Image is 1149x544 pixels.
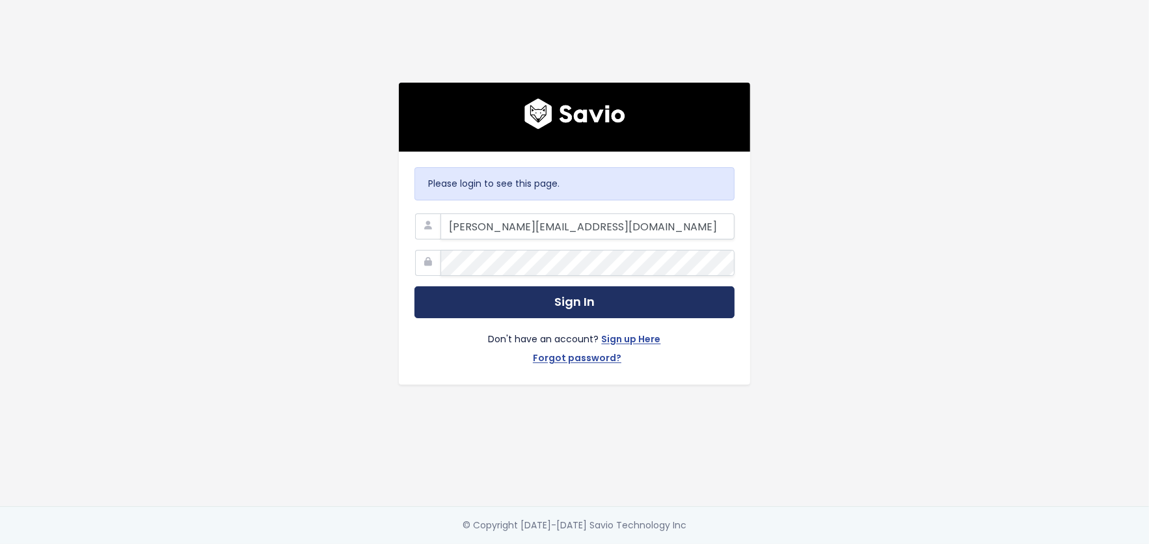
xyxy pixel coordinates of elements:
a: Forgot password? [533,350,621,369]
input: Your Work Email Address [440,213,735,239]
div: © Copyright [DATE]-[DATE] Savio Technology Inc [463,517,686,534]
div: Don't have an account? [414,318,735,369]
a: Sign up Here [602,331,661,350]
img: logo600x187.a314fd40982d.png [524,98,625,129]
button: Sign In [414,286,735,318]
p: Please login to see this page. [428,176,721,192]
